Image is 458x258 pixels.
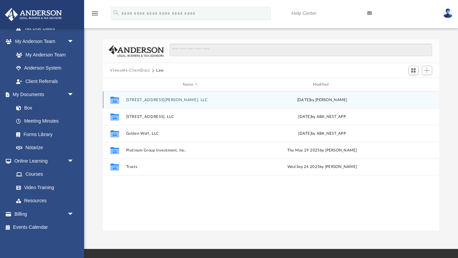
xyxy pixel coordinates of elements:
[126,131,255,136] button: Golden Wolf, LLC
[3,8,64,21] img: Anderson Advisors Platinum Portal
[126,148,255,153] button: Platinum Group Investment, Inc.
[112,9,120,16] i: search
[126,82,254,88] div: Name
[126,115,255,119] button: [STREET_ADDRESS], LLC
[91,9,99,17] i: menu
[9,194,81,208] a: Resources
[91,13,99,17] a: menu
[5,221,84,234] a: Events Calendar
[9,101,77,115] a: Box
[106,82,122,88] div: id
[443,8,453,18] img: User Pic
[5,154,81,168] a: Online Learningarrow_drop_down
[9,75,81,88] a: Client Referrals
[389,82,436,88] div: id
[257,147,386,154] div: Thu May 29 2025 by [PERSON_NAME]
[5,88,81,101] a: My Documentsarrow_drop_down
[257,164,386,170] div: Wed Sep 24 2025 by [PERSON_NAME]
[257,97,386,103] div: [DATE] by [PERSON_NAME]
[5,207,84,221] a: Billingarrow_drop_down
[9,115,81,128] a: Meeting Minutes
[5,35,81,48] a: My Anderson Teamarrow_drop_down
[257,114,386,120] div: [DATE] by ABA_NEST_APP
[9,61,81,75] a: Anderson System
[103,91,439,231] div: grid
[170,44,432,56] input: Search files and folders
[67,88,81,102] span: arrow_drop_down
[9,181,77,194] a: Video Training
[126,165,255,169] button: Trusts
[156,68,164,74] button: Law
[67,35,81,49] span: arrow_drop_down
[422,66,432,75] button: Add
[126,98,255,102] button: [STREET_ADDRESS][PERSON_NAME], LLC
[9,128,77,141] a: Forms Library
[9,168,81,181] a: Courses
[67,154,81,168] span: arrow_drop_down
[9,141,81,155] a: Notarize
[257,131,386,137] div: [DATE] by ABA_NEST_APP
[67,207,81,221] span: arrow_drop_down
[9,48,77,61] a: My Anderson Team
[257,82,386,88] div: Modified
[110,68,150,74] button: Viewable-ClientDocs
[409,66,419,75] button: Switch to Grid View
